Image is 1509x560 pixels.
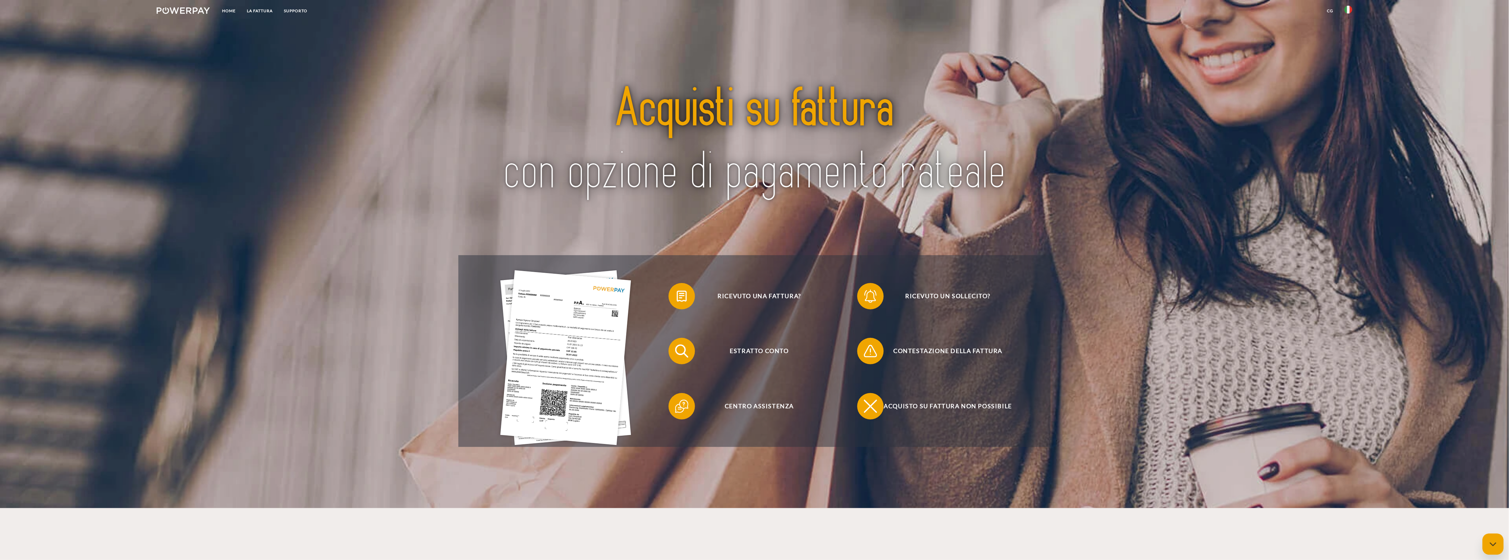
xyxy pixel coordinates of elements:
button: Ricevuto un sollecito? [857,283,1029,309]
iframe: Pulsante per aprire la finestra di messaggistica, conversazione in corso [1483,534,1504,555]
img: qb_close.svg [862,398,879,415]
span: Acquisto su fattura non possibile [867,393,1029,420]
button: Acquisto su fattura non possibile [857,393,1029,420]
a: CG [1321,5,1339,17]
button: Ricevuto una fattura? [669,283,840,309]
img: qb_bill.svg [674,288,690,304]
img: title-powerpay_it.svg [493,56,1016,226]
button: Centro assistenza [669,393,840,420]
span: Ricevuto una fattura? [678,283,840,309]
a: Supporto [279,5,313,17]
img: qb_search.svg [674,343,690,359]
img: qb_bell.svg [862,288,879,304]
span: Ricevuto un sollecito? [867,283,1029,309]
span: Centro assistenza [678,393,840,420]
img: logo-powerpay-white.svg [157,7,210,14]
img: qb_help.svg [674,398,690,415]
img: it [1344,6,1352,14]
span: Contestazione della fattura [867,338,1029,364]
span: Estratto conto [678,338,840,364]
img: single_invoice_powerpay_it.jpg [500,270,631,445]
button: Estratto conto [669,338,840,364]
a: LA FATTURA [242,5,279,17]
button: Contestazione della fattura [857,338,1029,364]
a: Home [217,5,242,17]
img: qb_warning.svg [862,343,879,359]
